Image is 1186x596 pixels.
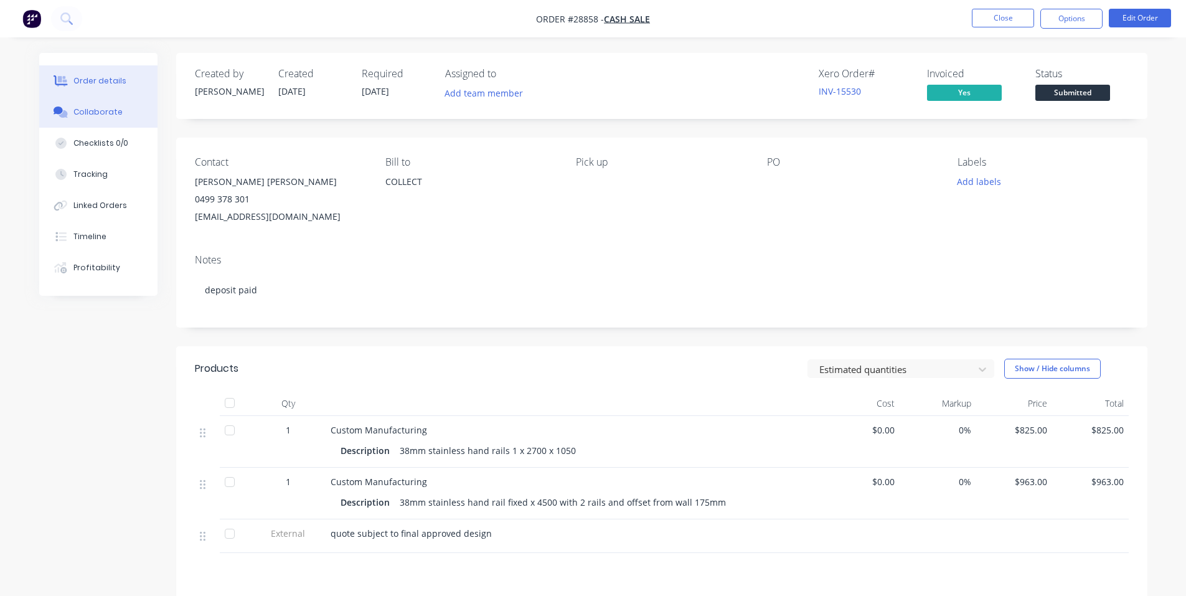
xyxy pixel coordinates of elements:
[278,85,306,97] span: [DATE]
[829,475,895,488] span: $0.00
[445,68,570,80] div: Assigned to
[385,156,556,168] div: Bill to
[195,254,1129,266] div: Notes
[604,13,650,25] a: CASH SALE
[385,173,556,191] div: COLLECT
[251,391,326,416] div: Qty
[1040,9,1103,29] button: Options
[39,252,158,283] button: Profitability
[286,423,291,437] span: 1
[73,169,108,180] div: Tracking
[395,442,581,460] div: 38mm stainless hand rails 1 x 2700 x 1050
[981,475,1048,488] span: $963.00
[576,156,746,168] div: Pick up
[1004,359,1101,379] button: Show / Hide columns
[536,13,604,25] span: Order #28858 -
[767,156,938,168] div: PO
[1035,85,1110,103] button: Submitted
[39,221,158,252] button: Timeline
[824,391,900,416] div: Cost
[39,65,158,97] button: Order details
[362,85,389,97] span: [DATE]
[438,85,529,102] button: Add team member
[195,191,365,208] div: 0499 378 301
[362,68,430,80] div: Required
[981,423,1048,437] span: $825.00
[195,361,238,376] div: Products
[73,106,123,118] div: Collaborate
[1057,475,1124,488] span: $963.00
[976,391,1053,416] div: Price
[829,423,895,437] span: $0.00
[195,173,365,225] div: [PERSON_NAME] [PERSON_NAME]0499 378 301[EMAIL_ADDRESS][DOMAIN_NAME]
[927,68,1020,80] div: Invoiced
[819,68,912,80] div: Xero Order #
[256,527,321,540] span: External
[39,190,158,221] button: Linked Orders
[278,68,347,80] div: Created
[445,85,530,102] button: Add team member
[905,423,971,437] span: 0%
[900,391,976,416] div: Markup
[1035,68,1129,80] div: Status
[927,85,1002,100] span: Yes
[286,475,291,488] span: 1
[73,200,127,211] div: Linked Orders
[195,173,365,191] div: [PERSON_NAME] [PERSON_NAME]
[958,156,1128,168] div: Labels
[195,85,263,98] div: [PERSON_NAME]
[39,128,158,159] button: Checklists 0/0
[195,208,365,225] div: [EMAIL_ADDRESS][DOMAIN_NAME]
[195,271,1129,309] div: deposit paid
[385,173,556,213] div: COLLECT
[972,9,1034,27] button: Close
[73,262,120,273] div: Profitability
[195,156,365,168] div: Contact
[1035,85,1110,100] span: Submitted
[395,493,731,511] div: 38mm stainless hand rail fixed x 4500 with 2 rails and offset from wall 175mm
[73,138,128,149] div: Checklists 0/0
[39,97,158,128] button: Collaborate
[951,173,1008,190] button: Add labels
[73,231,106,242] div: Timeline
[905,475,971,488] span: 0%
[331,527,492,539] span: quote subject to final approved design
[39,159,158,190] button: Tracking
[22,9,41,28] img: Factory
[195,68,263,80] div: Created by
[819,85,861,97] a: INV-15530
[1057,423,1124,437] span: $825.00
[73,75,126,87] div: Order details
[341,493,395,511] div: Description
[331,476,427,488] span: Custom Manufacturing
[1109,9,1171,27] button: Edit Order
[331,424,427,436] span: Custom Manufacturing
[341,442,395,460] div: Description
[1052,391,1129,416] div: Total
